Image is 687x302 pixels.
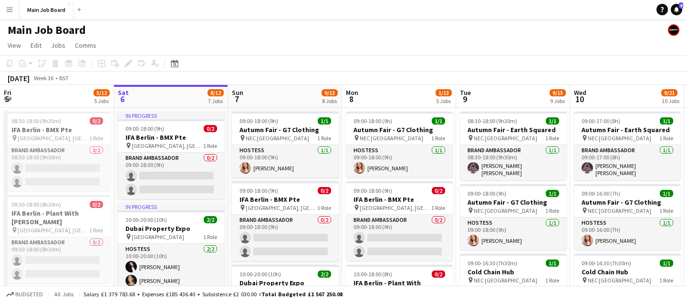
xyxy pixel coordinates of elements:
span: 10:00-20:00 (10h) [125,216,167,223]
span: Comms [75,41,96,50]
span: NEC [GEOGRAPHIC_DATA] [246,135,309,142]
span: 09:00-18:00 (9h) [468,190,506,197]
app-card-role: Brand Ambassador1/109:00-17:00 (8h)[PERSON_NAME] [PERSON_NAME] [574,145,681,180]
app-card-role: Brand Ambassador0/209:30-18:00 (8h30m) [4,237,111,283]
span: [GEOGRAPHIC_DATA], [GEOGRAPHIC_DATA] [360,204,431,211]
div: BST [59,74,69,82]
app-card-role: Brand Ambassador0/208:30-18:00 (9h30m) [4,145,111,191]
h3: IFA Berlin - BMX Pte [232,195,339,204]
a: View [4,39,25,52]
span: 1 Role [203,233,217,240]
span: 9 [458,94,471,104]
span: 0/2 [432,187,445,194]
h3: Autumn Fair - G7 Clothing [346,125,453,134]
span: All jobs [52,291,75,298]
span: Week 36 [31,74,55,82]
span: 7 [230,94,243,104]
div: [DATE] [8,73,30,83]
div: 10 Jobs [662,97,679,104]
span: 1 Role [545,207,559,214]
app-card-role: Hostess2/210:00-20:00 (10h)[PERSON_NAME][PERSON_NAME] [118,244,225,290]
span: 1 Role [317,135,331,142]
app-card-role: Hostess1/109:00-18:00 (9h)[PERSON_NAME] [460,218,567,250]
app-job-card: 09:00-18:00 (9h)1/1Autumn Fair - G7 Clothing NEC [GEOGRAPHIC_DATA]1 RoleHostess1/109:00-18:00 (9h... [346,112,453,177]
span: 1 Role [431,135,445,142]
app-user-avatar: experience staff [668,24,679,36]
div: 09:00-16:00 (7h)1/1Autumn Fair - G7 Clothing NEC [GEOGRAPHIC_DATA]1 RoleHostess1/109:00-16:00 (7h... [574,184,681,250]
span: 1/1 [660,260,673,267]
span: 1/1 [432,117,445,125]
span: 1 Role [545,277,559,284]
app-card-role: Brand Ambassador0/209:00-18:00 (9h) [118,153,225,199]
div: Salary £1 379 783.68 + Expenses £185 436.40 + Subsistence £2 030.00 = [83,291,343,298]
app-card-role: Brand Ambassador0/209:00-18:00 (9h) [346,215,453,261]
span: 1 Role [203,142,217,149]
span: 6 [116,94,129,104]
span: 1 Role [317,204,331,211]
span: View [8,41,21,50]
app-card-role: Hostess1/109:00-16:00 (7h)[PERSON_NAME] [574,218,681,250]
div: In progress [118,203,225,210]
span: 09:00-18:00 (9h) [239,117,278,125]
span: 08:30-18:00 (9h30m) [11,117,61,125]
h1: Main Job Board [8,23,86,37]
span: Fri [4,88,11,97]
span: Mon [346,88,358,97]
span: 09:00-16:30 (7h30m) [468,260,517,267]
span: NEC [GEOGRAPHIC_DATA] [360,135,423,142]
span: [GEOGRAPHIC_DATA] [132,233,184,240]
div: 08:30-18:00 (9h30m)0/2IFA Berlin - BMX Pte [GEOGRAPHIC_DATA], [GEOGRAPHIC_DATA]1 RoleBrand Ambass... [4,112,111,191]
app-job-card: 09:00-17:00 (8h)1/1Autumn Fair - Earth Squared NEC [GEOGRAPHIC_DATA]1 RoleBrand Ambassador1/109:0... [574,112,681,180]
span: Budgeted [15,291,43,298]
span: 0/2 [318,187,331,194]
span: 1/1 [660,190,673,197]
h3: Autumn Fair - G7 Clothing [574,198,681,207]
span: 10 [572,94,586,104]
app-card-role: Hostess1/109:00-18:00 (9h)[PERSON_NAME] [232,145,339,177]
h3: IFA Berlin - BMX Pte [346,195,453,204]
h3: IFA Berlin - Plant With [PERSON_NAME] [346,279,453,296]
div: 7 Jobs [208,97,223,104]
span: 0/2 [432,271,445,278]
h3: IFA Berlin - BMX Pte [118,133,225,142]
span: 0/2 [204,125,217,132]
div: 09:00-18:00 (9h)1/1Autumn Fair - G7 Clothing NEC [GEOGRAPHIC_DATA]1 RoleHostess1/109:00-18:00 (9h... [460,184,567,250]
a: Jobs [47,39,69,52]
span: 1/1 [660,117,673,125]
app-job-card: In progress09:00-18:00 (9h)0/2IFA Berlin - BMX Pte [GEOGRAPHIC_DATA], [GEOGRAPHIC_DATA]1 RoleBran... [118,112,225,199]
span: 2/2 [204,216,217,223]
button: Main Job Board [20,0,73,19]
span: [GEOGRAPHIC_DATA], [GEOGRAPHIC_DATA] [132,142,203,149]
h3: Cold Chain Hub [460,268,567,276]
span: 1 Role [545,135,559,142]
span: 1/1 [318,117,331,125]
app-job-card: 09:00-18:00 (9h)1/1Autumn Fair - G7 Clothing NEC [GEOGRAPHIC_DATA]1 RoleHostess1/109:00-18:00 (9h... [232,112,339,177]
app-job-card: 09:30-18:00 (8h30m)0/2IFA Berlin - Plant With [PERSON_NAME] [GEOGRAPHIC_DATA], [GEOGRAPHIC_DATA]1... [4,195,111,283]
span: 1/1 [546,117,559,125]
app-job-card: 08:30-18:00 (9h30m)1/1Autumn Fair - Earth Squared NEC [GEOGRAPHIC_DATA]1 RoleBrand Ambassador1/10... [460,112,567,180]
span: [GEOGRAPHIC_DATA], [GEOGRAPHIC_DATA] [246,204,317,211]
app-job-card: In progress10:00-20:00 (10h)2/2Dubai Property Expo [GEOGRAPHIC_DATA]1 RoleHostess2/210:00-20:00 (... [118,203,225,290]
span: 8 [344,94,358,104]
span: 1 Role [659,207,673,214]
span: 9/15 [550,89,566,96]
span: 10:00-18:00 (8h) [354,271,392,278]
h3: Dubai Property Expo [232,279,339,287]
app-job-card: 09:00-18:00 (9h)0/2IFA Berlin - BMX Pte [GEOGRAPHIC_DATA], [GEOGRAPHIC_DATA]1 RoleBrand Ambassado... [346,181,453,261]
div: 5 Jobs [94,97,109,104]
span: NEC [GEOGRAPHIC_DATA] [588,207,651,214]
div: 8 Jobs [322,97,337,104]
app-job-card: 09:00-18:00 (9h)0/2IFA Berlin - BMX Pte [GEOGRAPHIC_DATA], [GEOGRAPHIC_DATA]1 RoleBrand Ambassado... [232,181,339,261]
h3: IFA Berlin - Plant With [PERSON_NAME] [4,209,111,226]
span: Total Budgeted £1 567 250.08 [261,291,343,298]
h3: Autumn Fair - G7 Clothing [460,198,567,207]
h3: Autumn Fair - Earth Squared [574,125,681,134]
app-card-role: Hostess1/109:00-18:00 (9h)[PERSON_NAME] [346,145,453,177]
span: [GEOGRAPHIC_DATA], [GEOGRAPHIC_DATA] [18,227,89,234]
span: 08:30-18:00 (9h30m) [468,117,517,125]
